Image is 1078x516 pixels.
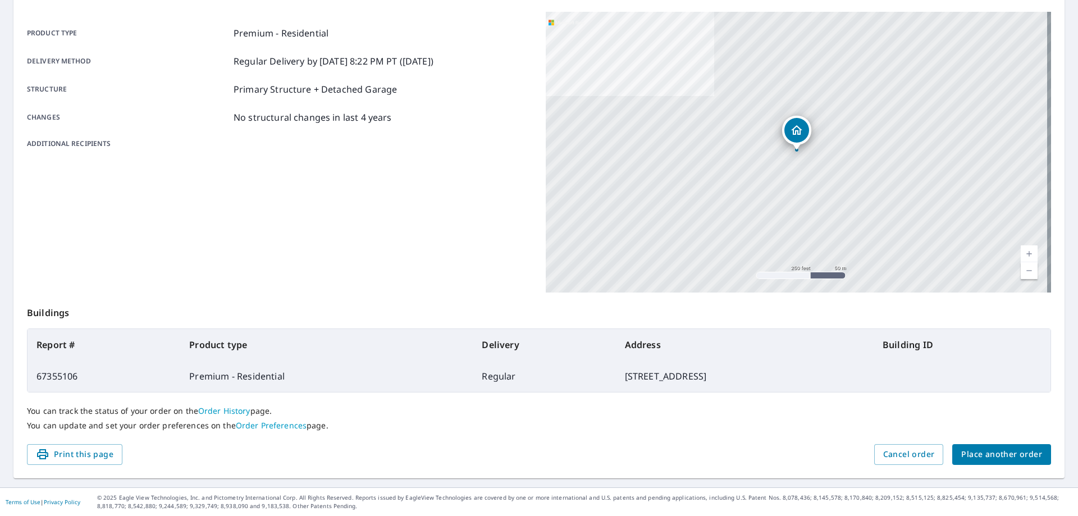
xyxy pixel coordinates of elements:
button: Print this page [27,444,122,465]
a: Order Preferences [236,420,307,431]
th: Address [616,329,874,360]
p: Regular Delivery by [DATE] 8:22 PM PT ([DATE]) [234,54,433,68]
p: Structure [27,83,229,96]
p: Additional recipients [27,139,229,149]
p: Changes [27,111,229,124]
p: © 2025 Eagle View Technologies, Inc. and Pictometry International Corp. All Rights Reserved. Repo... [97,494,1072,510]
p: You can track the status of your order on the page. [27,406,1051,416]
p: | [6,499,80,505]
a: Order History [198,405,250,416]
td: [STREET_ADDRESS] [616,360,874,392]
p: Product type [27,26,229,40]
td: Premium - Residential [180,360,473,392]
span: Cancel order [883,447,935,462]
p: Delivery method [27,54,229,68]
p: No structural changes in last 4 years [234,111,392,124]
button: Cancel order [874,444,944,465]
p: Premium - Residential [234,26,328,40]
td: Regular [473,360,615,392]
div: Dropped pin, building 1, Residential property, 17668 NE 119th Ct Redmond, WA 98052 [782,116,811,150]
th: Delivery [473,329,615,360]
button: Place another order [952,444,1051,465]
a: Privacy Policy [44,498,80,506]
td: 67355106 [28,360,180,392]
th: Report # [28,329,180,360]
a: Current Level 17, Zoom Out [1021,262,1038,279]
th: Product type [180,329,473,360]
p: Primary Structure + Detached Garage [234,83,397,96]
span: Print this page [36,447,113,462]
p: Buildings [27,293,1051,328]
a: Current Level 17, Zoom In [1021,245,1038,262]
a: Terms of Use [6,498,40,506]
th: Building ID [874,329,1050,360]
p: You can update and set your order preferences on the page. [27,421,1051,431]
span: Place another order [961,447,1042,462]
